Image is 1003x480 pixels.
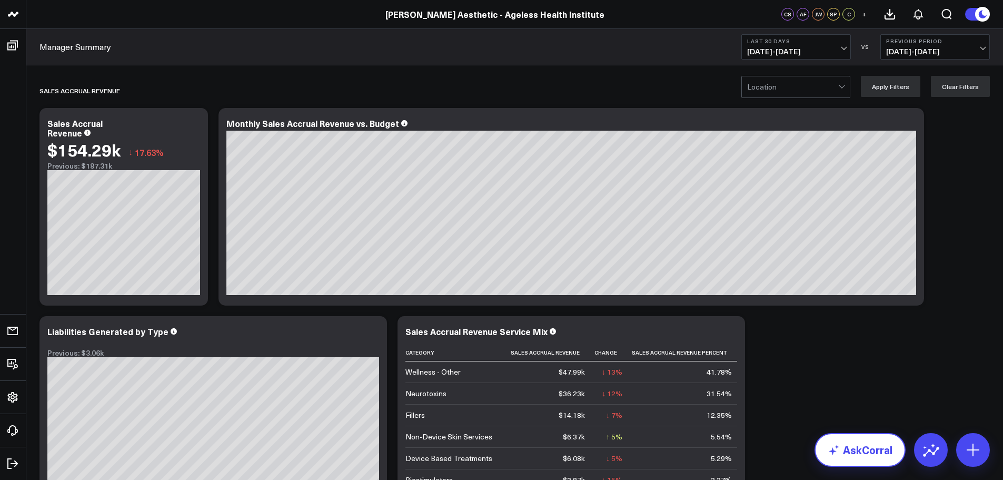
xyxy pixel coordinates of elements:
[405,432,492,442] div: Non-Device Skin Services
[747,47,845,56] span: [DATE] - [DATE]
[405,326,548,337] div: Sales Accrual Revenue Service Mix
[606,453,622,464] div: ↓ 5%
[781,8,794,21] div: CS
[812,8,825,21] div: JW
[606,432,622,442] div: ↑ 5%
[405,388,446,399] div: Neurotoxins
[707,410,732,420] div: 12.35%
[707,388,732,399] div: 31.54%
[39,41,111,53] a: Manager Summary
[862,11,867,18] span: +
[747,38,845,44] b: Last 30 Days
[511,344,594,361] th: Sales Accrual Revenue
[559,367,585,377] div: $47.99k
[559,388,585,399] div: $36.23k
[385,8,604,20] a: [PERSON_NAME] Aesthetic - Ageless Health Institute
[226,117,399,129] div: Monthly Sales Accrual Revenue vs. Budget
[47,162,200,170] div: Previous: $187.31k
[128,145,133,159] span: ↓
[858,8,870,21] button: +
[405,453,492,464] div: Device Based Treatments
[880,34,990,60] button: Previous Period[DATE]-[DATE]
[711,453,732,464] div: 5.29%
[135,146,164,158] span: 17.63%
[861,76,920,97] button: Apply Filters
[886,47,984,56] span: [DATE] - [DATE]
[47,349,379,357] div: Previous: $3.06k
[606,410,622,420] div: ↓ 7%
[47,117,103,139] div: Sales Accrual Revenue
[827,8,840,21] div: SP
[405,367,461,377] div: Wellness - Other
[563,453,585,464] div: $6.08k
[39,79,120,103] div: Sales Accrual Revenue
[559,410,585,420] div: $14.18k
[741,34,851,60] button: Last 30 Days[DATE]-[DATE]
[563,432,585,442] div: $6.37k
[602,367,622,377] div: ↓ 13%
[842,8,855,21] div: C
[711,432,732,442] div: 5.54%
[47,326,168,337] div: Liabilities Generated by Type
[707,367,732,377] div: 41.78%
[886,38,984,44] b: Previous Period
[931,76,990,97] button: Clear Filters
[602,388,622,399] div: ↓ 12%
[47,140,121,159] div: $154.29k
[594,344,632,361] th: Change
[856,44,875,50] div: VS
[797,8,809,21] div: AF
[632,344,741,361] th: Sales Accrual Revenue Percent
[815,433,906,467] a: AskCorral
[405,410,425,420] div: Fillers
[405,344,511,361] th: Category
